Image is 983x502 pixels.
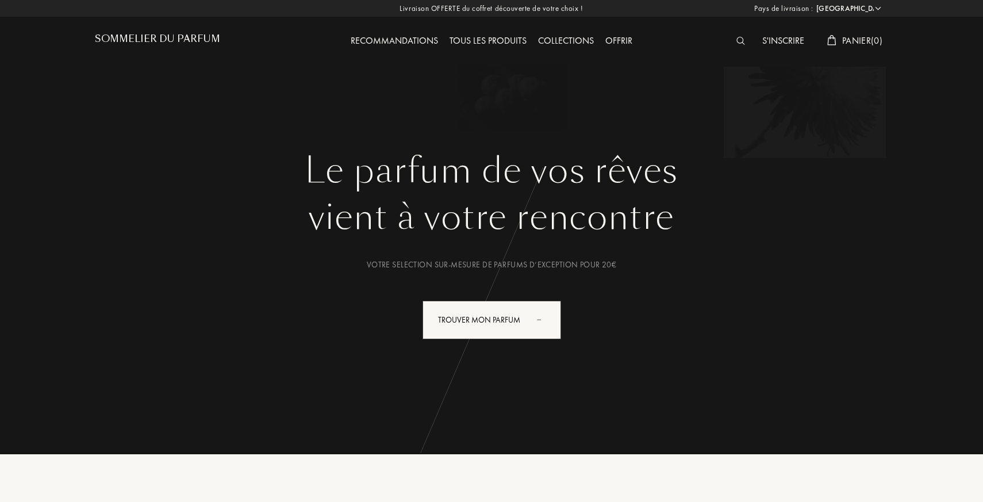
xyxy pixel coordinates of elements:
[600,34,638,49] div: Offrir
[95,33,220,44] h1: Sommelier du Parfum
[423,301,561,339] div: Trouver mon parfum
[103,150,880,191] h1: Le parfum de vos rêves
[757,35,810,47] a: S'inscrire
[532,34,600,49] div: Collections
[444,34,532,49] div: Tous les produits
[736,37,745,45] img: search_icn_white.svg
[345,35,444,47] a: Recommandations
[533,308,556,331] div: animation
[414,301,570,339] a: Trouver mon parfumanimation
[827,35,836,45] img: cart_white.svg
[103,191,880,243] div: vient à votre rencontre
[842,35,882,47] span: Panier ( 0 )
[754,3,813,14] span: Pays de livraison :
[95,33,220,49] a: Sommelier du Parfum
[345,34,444,49] div: Recommandations
[103,259,880,271] div: Votre selection sur-mesure de parfums d’exception pour 20€
[532,35,600,47] a: Collections
[600,35,638,47] a: Offrir
[757,34,810,49] div: S'inscrire
[444,35,532,47] a: Tous les produits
